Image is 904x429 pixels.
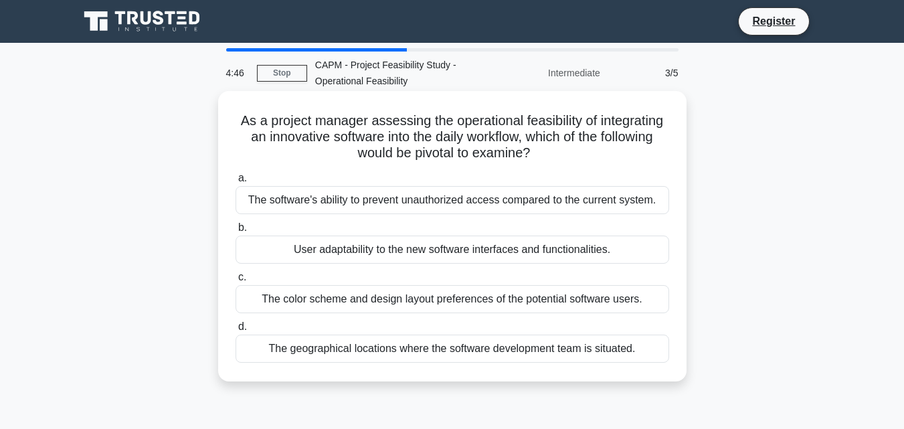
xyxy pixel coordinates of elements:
div: User adaptability to the new software interfaces and functionalities. [236,236,669,264]
div: Intermediate [491,60,608,86]
span: c. [238,271,246,282]
a: Stop [257,65,307,82]
div: CAPM - Project Feasibility Study - Operational Feasibility [307,52,491,94]
div: 3/5 [608,60,687,86]
h5: As a project manager assessing the operational feasibility of integrating an innovative software ... [234,112,670,162]
div: The software's ability to prevent unauthorized access compared to the current system. [236,186,669,214]
span: b. [238,222,247,233]
a: Register [744,13,803,29]
div: 4:46 [218,60,257,86]
div: The color scheme and design layout preferences of the potential software users. [236,285,669,313]
span: a. [238,172,247,183]
span: d. [238,321,247,332]
div: The geographical locations where the software development team is situated. [236,335,669,363]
